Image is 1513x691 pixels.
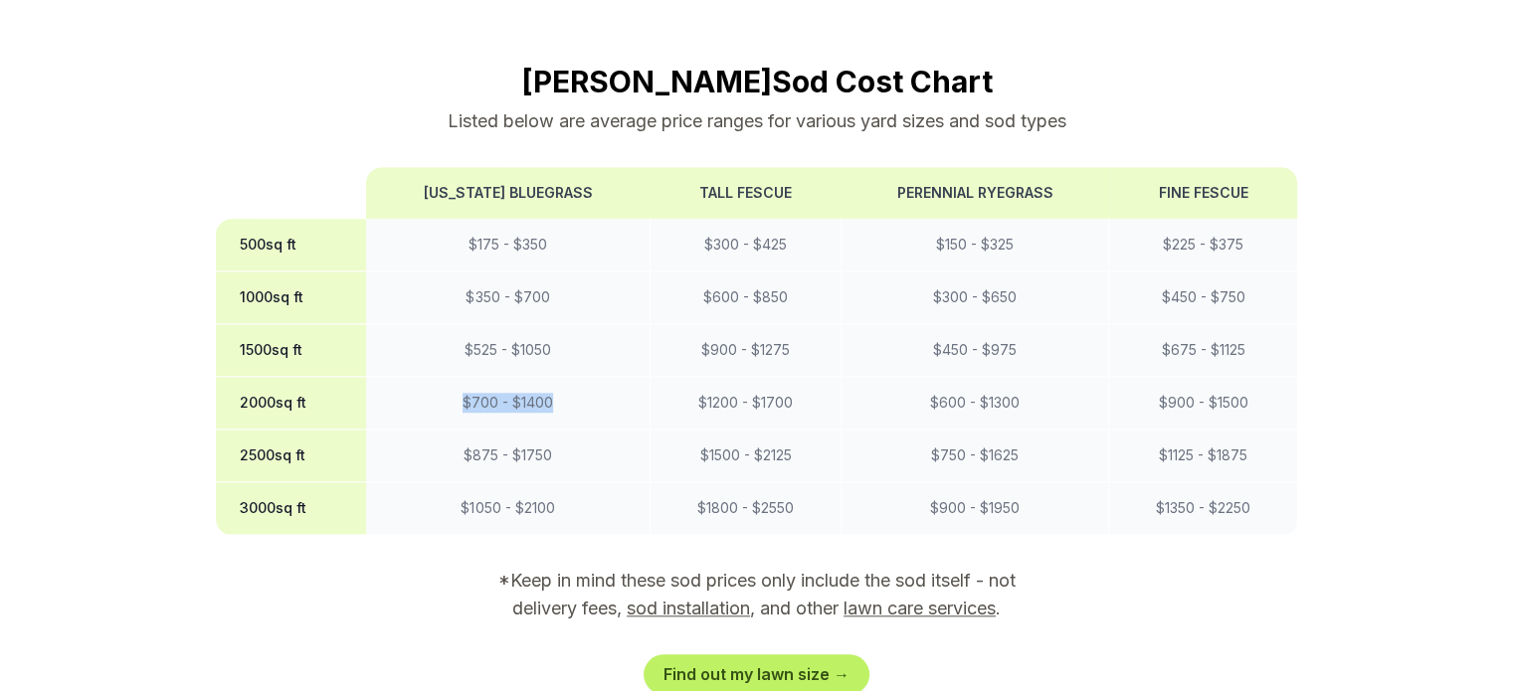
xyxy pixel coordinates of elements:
[216,64,1298,99] h2: [PERSON_NAME] Sod Cost Chart
[842,271,1109,324] td: $ 300 - $ 650
[651,324,842,377] td: $ 900 - $ 1275
[366,482,651,535] td: $ 1050 - $ 2100
[1109,167,1297,219] th: Fine Fescue
[366,377,651,430] td: $ 700 - $ 1400
[216,377,366,430] th: 2000 sq ft
[651,482,842,535] td: $ 1800 - $ 2550
[216,219,366,271] th: 500 sq ft
[1109,271,1297,324] td: $ 450 - $ 750
[1109,430,1297,482] td: $ 1125 - $ 1875
[366,167,651,219] th: [US_STATE] Bluegrass
[216,107,1298,135] p: Listed below are average price ranges for various yard sizes and sod types
[842,377,1109,430] td: $ 600 - $ 1300
[366,430,651,482] td: $ 875 - $ 1750
[366,271,651,324] td: $ 350 - $ 700
[1109,219,1297,271] td: $ 225 - $ 375
[842,324,1109,377] td: $ 450 - $ 975
[1109,377,1297,430] td: $ 900 - $ 1500
[471,567,1043,622] p: *Keep in mind these sod prices only include the sod itself - not delivery fees, , and other .
[842,167,1109,219] th: Perennial Ryegrass
[216,482,366,535] th: 3000 sq ft
[651,167,842,219] th: Tall Fescue
[844,598,996,618] a: lawn care services
[651,377,842,430] td: $ 1200 - $ 1700
[651,271,842,324] td: $ 600 - $ 850
[627,598,750,618] a: sod installation
[842,482,1109,535] td: $ 900 - $ 1950
[1109,324,1297,377] td: $ 675 - $ 1125
[651,430,842,482] td: $ 1500 - $ 2125
[842,430,1109,482] td: $ 750 - $ 1625
[651,219,842,271] td: $ 300 - $ 425
[366,219,651,271] td: $ 175 - $ 350
[842,219,1109,271] td: $ 150 - $ 325
[366,324,651,377] td: $ 525 - $ 1050
[216,271,366,324] th: 1000 sq ft
[1109,482,1297,535] td: $ 1350 - $ 2250
[216,430,366,482] th: 2500 sq ft
[216,324,366,377] th: 1500 sq ft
